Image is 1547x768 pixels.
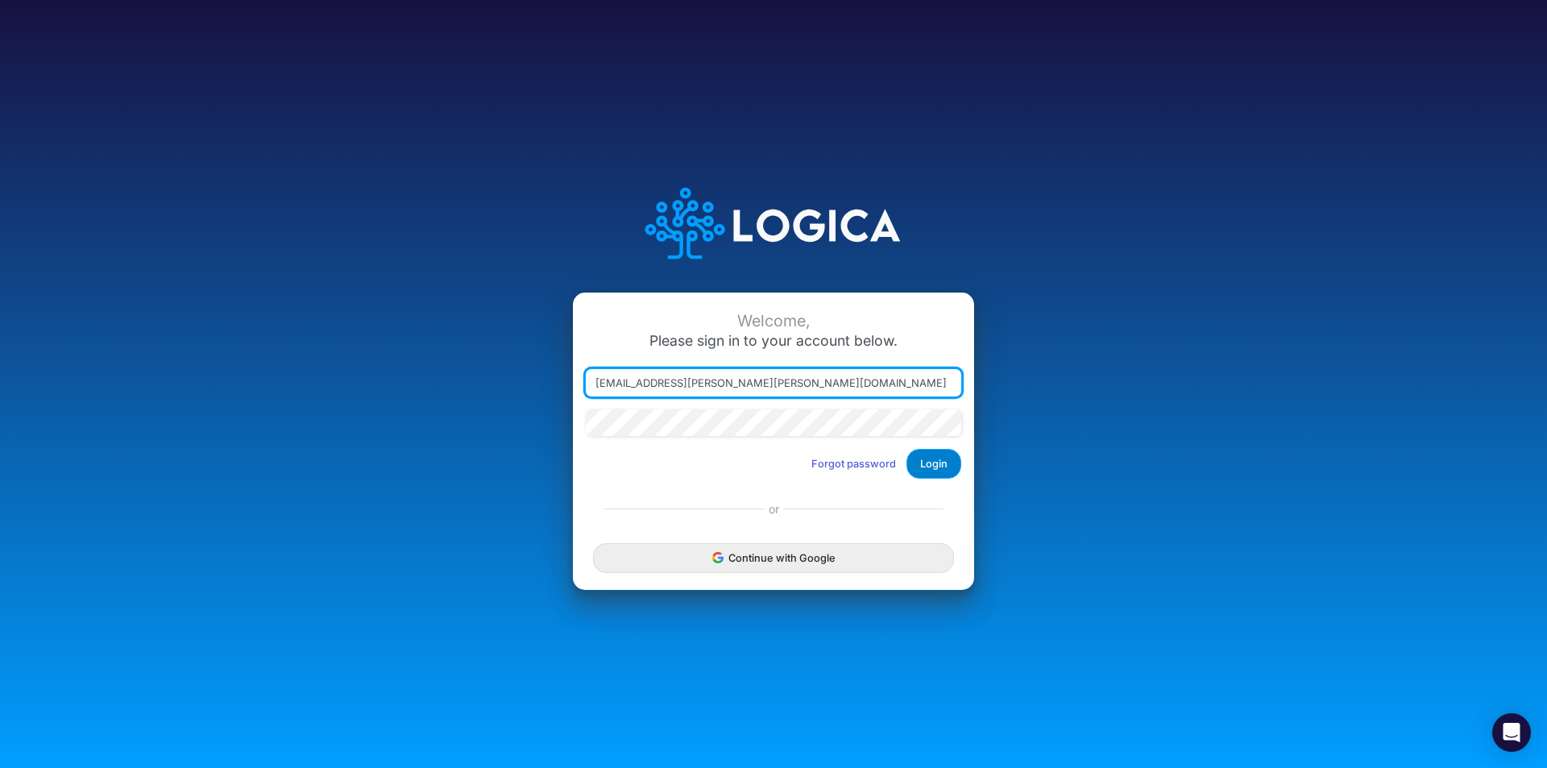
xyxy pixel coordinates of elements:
div: Open Intercom Messenger [1492,713,1531,752]
button: Login [906,449,961,479]
input: Email [586,369,961,396]
button: Forgot password [801,450,906,477]
span: Please sign in to your account below. [649,332,898,349]
button: Continue with Google [593,543,954,573]
div: Welcome, [586,312,961,330]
